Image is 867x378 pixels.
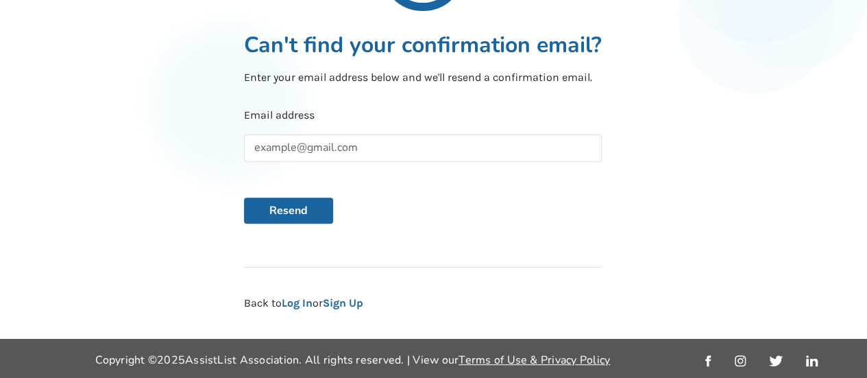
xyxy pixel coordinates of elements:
[806,355,818,366] img: linkedin_link
[323,296,363,309] a: Sign Up
[244,134,602,162] input: example@gmail.com
[244,296,602,339] p: Back to or
[735,355,746,366] img: instagram_link
[244,198,333,224] button: Resend
[244,31,602,59] h1: Can't find your confirmation email?
[282,296,313,309] a: Log In
[244,108,602,123] p: Email address
[705,355,711,366] img: facebook_link
[244,70,602,86] p: Enter your email address below and we'll resend a confirmation email.
[459,353,610,368] a: Terms of Use & Privacy Policy
[769,355,782,366] img: twitter_link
